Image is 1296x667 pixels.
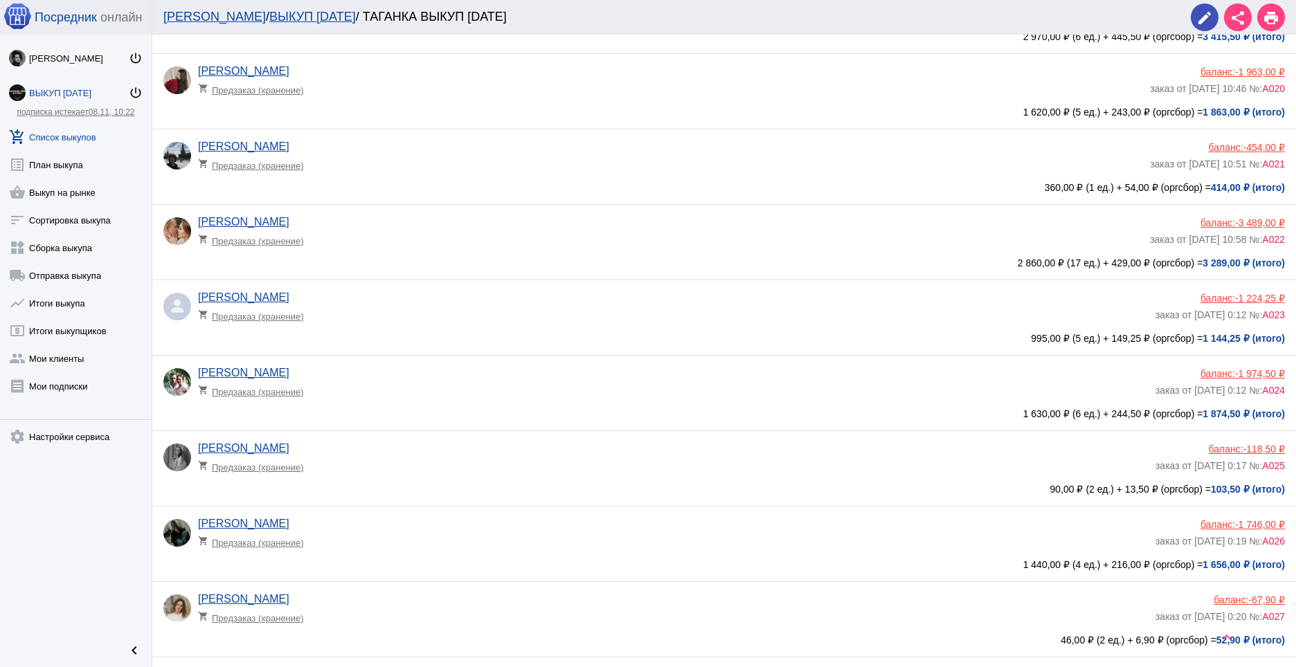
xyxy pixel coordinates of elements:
[1262,385,1285,396] span: А024
[198,77,312,95] div: Предзаказ (хранение)
[198,455,312,473] div: Предзаказ (хранение)
[198,379,312,397] div: Предзаказ (хранение)
[163,484,1285,495] div: 90,00 ₽ (2 ед.) + 13,50 ₽ (оргсбор) =
[9,267,26,284] mat-icon: local_shipping
[9,84,26,101] img: iZ-Bv9Kpv0e9IoI-Pq25OZmGgjzR0LlQcSmeA7mDMp7ddzBzenffBYYcdvVxfxbSUq04EVIce9LShiah1clpqPo8.jpg
[9,184,26,201] mat-icon: shopping_basket
[163,368,191,396] img: sG_fLIWYAN4kFv2-Lc4ByRb8AtrgCI-yuI1ieC1w_LV06NrJDk2lBp0m_26GLYGg8Ezp8u9n.jpg
[3,2,31,30] img: apple-icon-60x60.png
[1150,142,1285,153] div: баланс:
[198,460,212,470] mat-icon: shopping_cart
[198,228,312,246] div: Предзаказ (хранение)
[1262,460,1285,471] span: А025
[9,129,26,145] mat-icon: add_shopping_cart
[89,107,135,117] span: 08.11, 10:22
[163,634,1285,646] div: 46,00 ₽ (2 ед.) + 6,90 ₽ (оргсбор) =
[1203,107,1285,118] b: 1 863,00 ₽ (итого)
[1262,234,1285,245] span: А022
[1262,536,1285,547] span: А026
[1155,594,1285,605] div: баланс:
[163,293,191,320] img: l5w5aIHioYc.jpg
[9,156,26,173] mat-icon: list_alt
[198,304,312,322] div: Предзаказ (хранение)
[198,611,212,621] mat-icon: shopping_cart
[1218,629,1235,646] mat-icon: keyboard_arrow_up
[198,593,289,605] a: [PERSON_NAME]
[198,65,289,77] a: [PERSON_NAME]
[1150,153,1285,170] div: заказ от [DATE] 10:51 №:
[1155,304,1285,320] div: заказ от [DATE] 0:12 №:
[1203,559,1285,570] b: 1 656,00 ₽ (итого)
[1150,217,1285,228] div: баланс:
[1155,444,1285,455] div: баланс:
[1235,66,1285,77] span: -1 963,00 ₽
[198,140,289,152] a: [PERSON_NAME]
[129,86,143,100] mat-icon: power_settings_new
[1196,10,1213,26] mat-icon: edit
[163,66,191,94] img: q8HlELaOJmOfDI9vNHdOpBlisRlcp5C_s-560I5DlFlR9mOWnl9Sci7whdVX1iJZBk10uXwLkRiAkGpX4O2J7ijF.jpg
[9,212,26,228] mat-icon: sort
[17,107,134,117] a: подписка истекает08.11, 10:22
[163,594,191,622] img: v9UXW_wQkcMYz4YSXWHTSN3lPuEMLOnpNs90pTWGMe8SIdlOdTEKaXG0QYkatEUmBOZ8oBaWzo9AaKLRU9D2PvfJ.jpg
[1248,594,1285,605] span: -67,90 ₽
[198,385,212,395] mat-icon: shopping_cart
[163,444,191,471] img: jxOeW8ObJNUdEiInqkzPemPW9F6SXIU0vAQc6LASwEf7UIcTLv1DHaO4w_y00Pm8yhJ1LPtOaduRmiJ6z6UtSbAY.jpg
[9,239,26,256] mat-icon: widgets
[1235,519,1285,530] span: -1 746,00 ₽
[1155,605,1285,622] div: заказ от [DATE] 0:20 №:
[9,50,26,66] img: fDnvDPZ1Q9Zo-lPjCci-b8HG4xdtj624Uc1ltrbDpFRh2w9K7xM69cWmizvKkqnd3j4_Ytwm8YKYbAArKdiGIenS.jpg
[198,605,312,623] div: Предзаказ (хранение)
[1155,519,1285,530] div: баланс:
[198,536,212,546] mat-icon: shopping_cart
[1150,228,1285,245] div: заказ от [DATE] 10:58 №:
[163,257,1285,268] div: 2 860,00 ₽ (17 ед.) + 429,00 ₽ (оргсбор) =
[129,51,143,65] mat-icon: power_settings_new
[1155,455,1285,471] div: заказ от [DATE] 0:17 №:
[198,158,212,169] mat-icon: shopping_cart
[1155,368,1285,379] div: баланс:
[198,234,212,244] mat-icon: shopping_cart
[9,350,26,367] mat-icon: group
[1235,368,1285,379] span: -1 974,50 ₽
[126,642,143,659] mat-icon: chevron_left
[163,217,191,245] img: Duor-_JDV6VESy1m9lrOU7Egr4BMx5zwMPCbj4XTLgnz1EJNQTFXu9zmiRwH-BgCBMUao7IzkLZJrjqsqMuTVurK.jpg
[1243,142,1285,153] span: -454,00 ₽
[163,333,1285,344] div: 995,00 ₽ (5 ед.) + 149,25 ₽ (оргсбор) =
[163,31,1285,42] div: 2 970,00 ₽ (6 ед.) + 445,50 ₽ (оргсбор) =
[163,182,1285,193] div: 360,00 ₽ (1 ед.) + 54,00 ₽ (оргсбор) =
[1203,408,1285,419] b: 1 874,50 ₽ (итого)
[198,530,312,548] div: Предзаказ (хранение)
[9,428,26,445] mat-icon: settings
[9,322,26,339] mat-icon: local_atm
[1155,530,1285,547] div: заказ от [DATE] 0:19 №:
[1203,31,1285,42] b: 3 415,50 ₽ (итого)
[198,309,212,320] mat-icon: shopping_cart
[198,518,289,529] a: [PERSON_NAME]
[9,378,26,394] mat-icon: receipt
[163,559,1285,570] div: 1 440,00 ₽ (4 ед.) + 216,00 ₽ (оргсбор) =
[163,107,1285,118] div: 1 620,00 ₽ (5 ед.) + 243,00 ₽ (оргсбор) =
[1155,379,1285,396] div: заказ от [DATE] 0:12 №:
[9,295,26,311] mat-icon: show_chart
[1150,66,1285,77] div: баланс:
[163,519,191,547] img: s9D2qM2th8_9LVaEpUmj2ZzLOfDPdPBOz2bsl5fDb2lDMIG_oM5o0fLmV_jRgC9KIwm9FEQWTzTOK959mwzTBbtN.jpg
[269,10,356,24] a: ВЫКУП [DATE]
[163,10,1177,24] div: / / ТАГАНКА ВЫКУП [DATE]
[1211,182,1285,193] b: 414,00 ₽ (итого)
[198,83,212,93] mat-icon: shopping_cart
[1262,611,1285,622] span: А027
[35,10,97,25] span: Посредник
[198,367,289,378] a: [PERSON_NAME]
[198,153,312,171] div: Предзаказ (хранение)
[29,88,129,98] div: ВЫКУП [DATE]
[1235,293,1285,304] span: -1 224,25 ₽
[1262,309,1285,320] span: А023
[1263,10,1279,26] mat-icon: print
[198,442,289,454] a: [PERSON_NAME]
[1150,77,1285,94] div: заказ от [DATE] 10:46 №:
[163,142,191,170] img: XdZ-XwzQKIZUD0XxAxgHZ80CeRb-0tHxXoRG0wRx0WDh_SXD1V1Zzf-f3Dgx_lIQ09lE1SMJsYB3gsCdsOQPsHr6.jpg
[198,216,289,228] a: [PERSON_NAME]
[163,408,1285,419] div: 1 630,00 ₽ (6 ед.) + 244,50 ₽ (оргсбор) =
[29,53,129,64] div: [PERSON_NAME]
[1243,444,1285,455] span: -118,50 ₽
